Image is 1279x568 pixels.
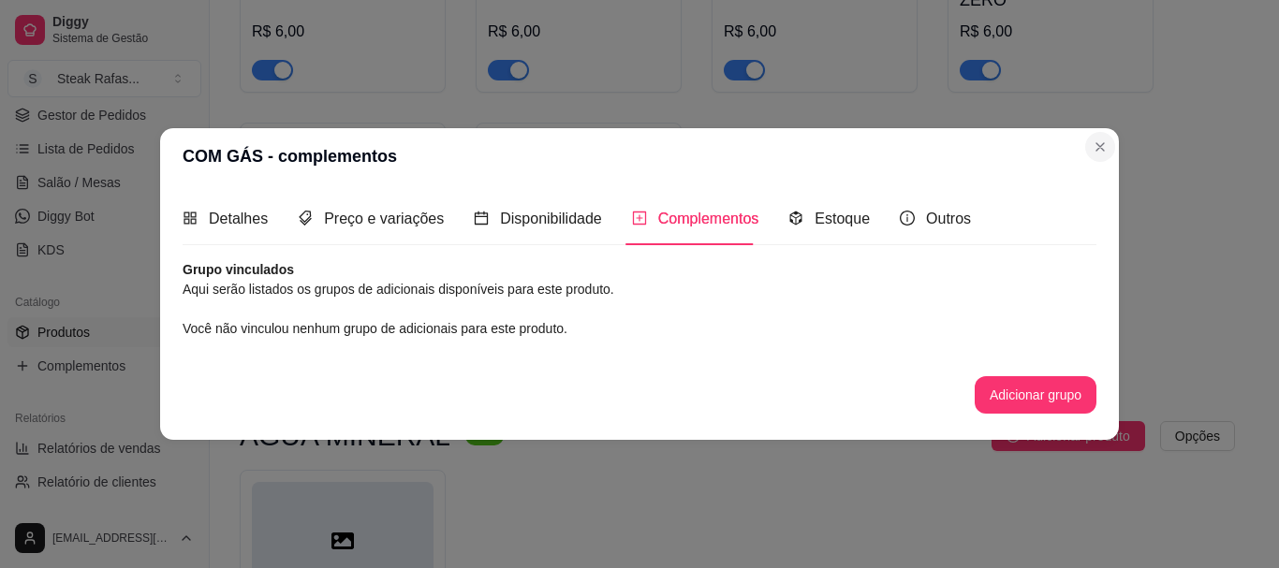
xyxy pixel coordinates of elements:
span: Você não vinculou nenhum grupo de adicionais para este produto. [183,321,567,336]
button: Close [1085,132,1115,162]
span: Complementos [658,211,759,226]
span: info-circle [900,211,915,226]
button: Adicionar grupo [975,376,1096,414]
span: code-sandbox [788,211,803,226]
span: Detalhes [209,211,268,226]
span: calendar [474,211,489,226]
header: COM GÁS - complementos [160,128,1119,184]
article: Aqui serão listados os grupos de adicionais disponíveis para este produto. [183,279,1096,299]
span: Outros [926,211,971,226]
span: tags [298,211,313,226]
span: appstore [183,211,198,226]
span: Disponibilidade [500,211,602,226]
span: Preço e variações [324,211,444,226]
span: plus-square [632,211,647,226]
span: Estoque [815,211,870,226]
article: Grupo vinculados [183,260,1096,279]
